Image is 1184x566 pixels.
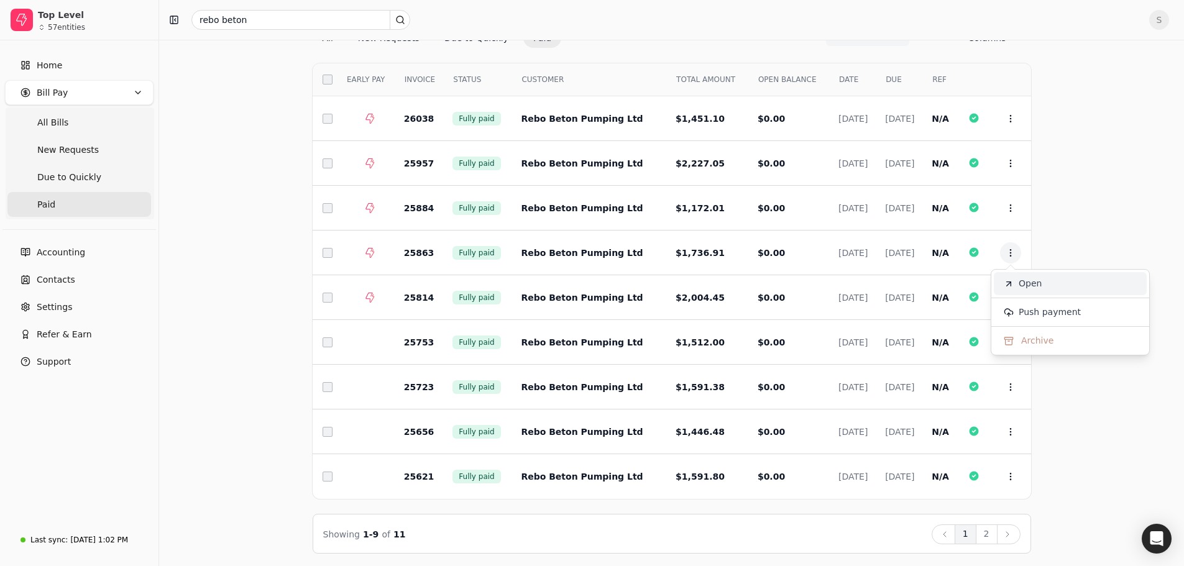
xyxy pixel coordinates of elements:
[932,203,949,213] span: N/A
[70,534,128,545] div: [DATE] 1:02 PM
[521,203,643,213] span: Rebo Beton Pumping Ltd
[7,137,151,162] a: New Requests
[37,273,75,286] span: Contacts
[885,337,914,347] span: [DATE]
[676,337,725,347] span: $1,512.00
[838,114,868,124] span: [DATE]
[932,74,947,85] span: REF
[885,158,914,168] span: [DATE]
[7,110,151,135] a: All Bills
[932,472,949,482] span: N/A
[932,248,949,258] span: N/A
[885,114,914,124] span: [DATE]
[453,74,481,85] span: STATUS
[404,427,434,437] span: 25656
[758,248,785,258] span: $0.00
[521,472,643,482] span: Rebo Beton Pumping Ltd
[382,529,390,539] span: of
[932,337,949,347] span: N/A
[37,116,68,129] span: All Bills
[955,524,976,544] button: 1
[393,529,405,539] span: 11
[1021,334,1053,347] span: Archive
[5,53,154,78] a: Home
[886,74,902,85] span: DUE
[459,292,494,303] span: Fully paid
[758,158,785,168] span: $0.00
[48,24,85,31] div: 57 entities
[5,80,154,105] button: Bill Pay
[676,382,725,392] span: $1,591.38
[37,86,68,99] span: Bill Pay
[838,203,868,213] span: [DATE]
[676,293,725,303] span: $2,004.45
[459,247,494,258] span: Fully paid
[676,472,725,482] span: $1,591.80
[676,248,725,258] span: $1,736.91
[838,248,868,258] span: [DATE]
[1149,10,1169,30] button: S
[838,158,868,168] span: [DATE]
[5,322,154,347] button: Refer & Earn
[676,74,735,85] span: TOTAL AMOUNT
[932,382,949,392] span: N/A
[885,382,914,392] span: [DATE]
[521,382,643,392] span: Rebo Beton Pumping Ltd
[758,203,785,213] span: $0.00
[838,382,868,392] span: [DATE]
[5,267,154,292] a: Contacts
[758,114,785,124] span: $0.00
[932,293,949,303] span: N/A
[405,74,435,85] span: INVOICE
[521,74,564,85] span: CUSTOMER
[521,293,643,303] span: Rebo Beton Pumping Ltd
[191,10,410,30] input: Search
[1019,306,1081,319] span: Push payment
[459,158,494,169] span: Fully paid
[838,293,868,303] span: [DATE]
[838,427,868,437] span: [DATE]
[459,337,494,348] span: Fully paid
[521,158,643,168] span: Rebo Beton Pumping Ltd
[932,114,949,124] span: N/A
[347,74,385,85] span: EARLY PAY
[676,203,725,213] span: $1,172.01
[404,158,434,168] span: 25957
[363,529,379,539] span: 1 - 9
[459,381,494,393] span: Fully paid
[404,293,434,303] span: 25814
[1019,277,1042,290] span: Open
[521,337,643,347] span: Rebo Beton Pumping Ltd
[459,426,494,437] span: Fully paid
[7,165,151,189] a: Due to Quickly
[885,472,914,482] span: [DATE]
[885,293,914,303] span: [DATE]
[5,529,154,551] a: Last sync:[DATE] 1:02 PM
[7,192,151,217] a: Paid
[5,294,154,319] a: Settings
[758,337,785,347] span: $0.00
[404,337,434,347] span: 25753
[932,427,949,437] span: N/A
[459,203,494,214] span: Fully paid
[885,203,914,213] span: [DATE]
[37,301,72,314] span: Settings
[30,534,68,545] div: Last sync:
[1142,524,1172,554] div: Open Intercom Messenger
[838,472,868,482] span: [DATE]
[459,471,494,482] span: Fully paid
[976,524,998,544] button: 2
[521,248,643,258] span: Rebo Beton Pumping Ltd
[37,59,62,72] span: Home
[37,198,55,211] span: Paid
[885,248,914,258] span: [DATE]
[323,529,360,539] span: Showing
[521,427,643,437] span: Rebo Beton Pumping Ltd
[758,472,785,482] span: $0.00
[839,74,858,85] span: DATE
[932,158,949,168] span: N/A
[5,349,154,374] button: Support
[758,74,817,85] span: OPEN BALANCE
[404,248,434,258] span: 25863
